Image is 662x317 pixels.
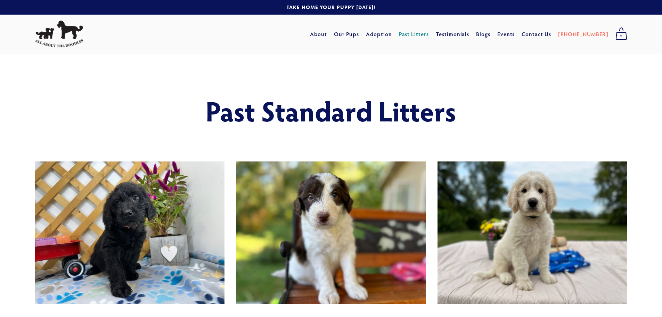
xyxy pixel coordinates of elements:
a: Events [497,28,515,40]
a: Adoption [366,28,392,40]
a: Past Litters [399,30,429,38]
span: 0 [615,31,627,40]
img: All About The Doodles [35,21,83,48]
a: Testimonials [436,28,469,40]
a: Our Pups [334,28,359,40]
h1: Past Standard Litters [85,95,577,126]
a: About [310,28,327,40]
a: Blogs [476,28,490,40]
a: Contact Us [522,28,551,40]
a: [PHONE_NUMBER] [558,28,608,40]
a: 0 items in cart [612,25,631,43]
